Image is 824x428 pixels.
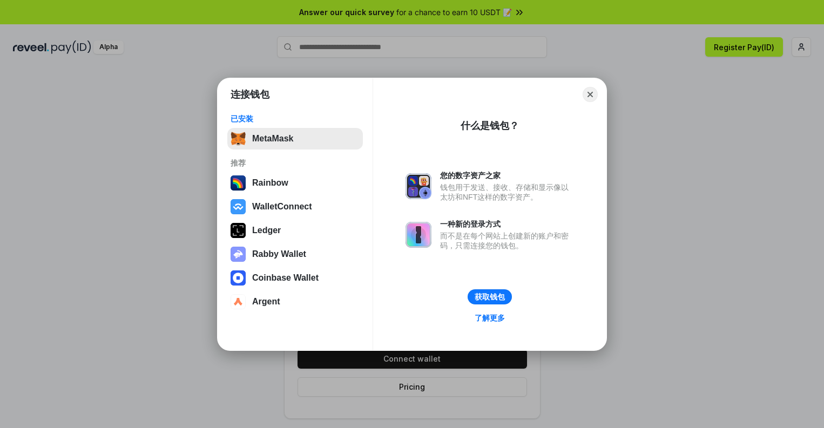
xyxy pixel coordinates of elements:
div: 钱包用于发送、接收、存储和显示像以太坊和NFT这样的数字资产。 [440,182,574,202]
div: Argent [252,297,280,307]
img: svg+xml,%3Csvg%20width%3D%22120%22%20height%3D%22120%22%20viewBox%3D%220%200%20120%20120%22%20fil... [231,175,246,191]
div: 而不是在每个网站上创建新的账户和密码，只需连接您的钱包。 [440,231,574,250]
div: Rabby Wallet [252,249,306,259]
button: Coinbase Wallet [227,267,363,289]
img: svg+xml,%3Csvg%20xmlns%3D%22http%3A%2F%2Fwww.w3.org%2F2000%2Fsvg%22%20fill%3D%22none%22%20viewBox... [406,222,431,248]
div: 什么是钱包？ [461,119,519,132]
div: Ledger [252,226,281,235]
button: Ledger [227,220,363,241]
div: 一种新的登录方式 [440,219,574,229]
div: 推荐 [231,158,360,168]
div: 了解更多 [475,313,505,323]
div: MetaMask [252,134,293,144]
div: 获取钱包 [475,292,505,302]
button: Close [583,87,598,102]
img: svg+xml,%3Csvg%20xmlns%3D%22http%3A%2F%2Fwww.w3.org%2F2000%2Fsvg%22%20fill%3D%22none%22%20viewBox... [406,173,431,199]
img: svg+xml,%3Csvg%20xmlns%3D%22http%3A%2F%2Fwww.w3.org%2F2000%2Fsvg%22%20width%3D%2228%22%20height%3... [231,223,246,238]
h1: 连接钱包 [231,88,269,101]
div: Rainbow [252,178,288,188]
img: svg+xml,%3Csvg%20width%3D%2228%22%20height%3D%2228%22%20viewBox%3D%220%200%2028%2028%22%20fill%3D... [231,294,246,309]
button: Rainbow [227,172,363,194]
button: WalletConnect [227,196,363,218]
div: WalletConnect [252,202,312,212]
button: Argent [227,291,363,312]
button: MetaMask [227,128,363,150]
img: svg+xml,%3Csvg%20xmlns%3D%22http%3A%2F%2Fwww.w3.org%2F2000%2Fsvg%22%20fill%3D%22none%22%20viewBox... [231,247,246,262]
div: Coinbase Wallet [252,273,319,283]
button: Rabby Wallet [227,243,363,265]
button: 获取钱包 [468,289,512,304]
img: svg+xml,%3Csvg%20width%3D%2228%22%20height%3D%2228%22%20viewBox%3D%220%200%2028%2028%22%20fill%3D... [231,199,246,214]
div: 您的数字资产之家 [440,171,574,180]
img: svg+xml,%3Csvg%20width%3D%2228%22%20height%3D%2228%22%20viewBox%3D%220%200%2028%2028%22%20fill%3D... [231,270,246,286]
div: 已安装 [231,114,360,124]
a: 了解更多 [468,311,511,325]
img: svg+xml,%3Csvg%20fill%3D%22none%22%20height%3D%2233%22%20viewBox%3D%220%200%2035%2033%22%20width%... [231,131,246,146]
